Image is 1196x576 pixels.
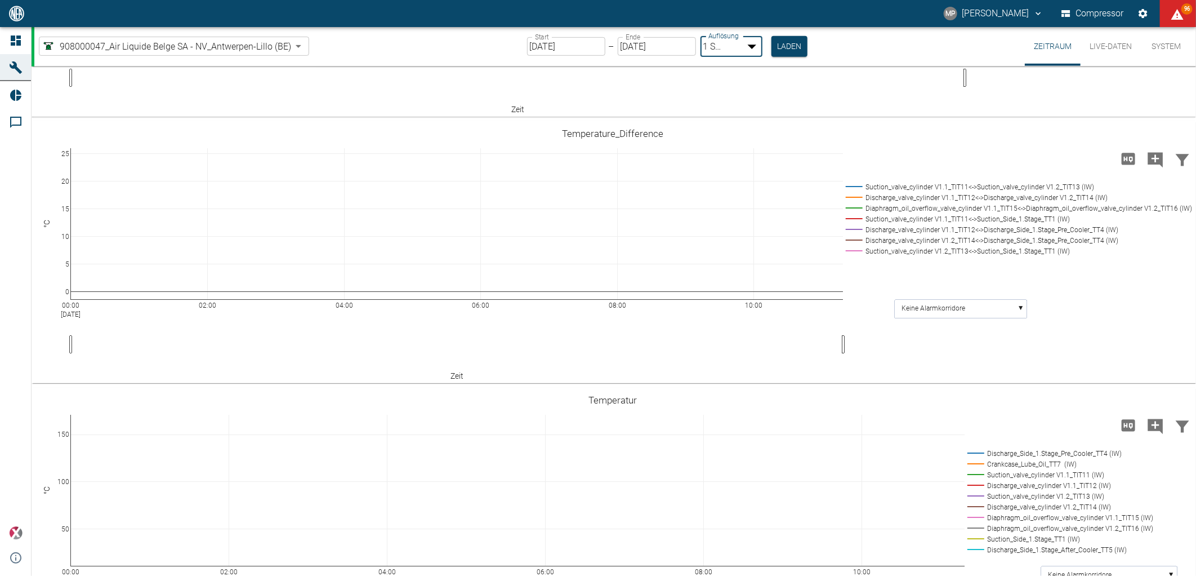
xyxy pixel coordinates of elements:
button: marc.philipps@neac.de [942,3,1045,24]
span: Hohe Auflösung [1115,419,1142,430]
span: 96 [1181,3,1193,15]
label: Ende [626,32,640,42]
button: Laden [771,36,807,57]
img: logo [8,6,25,21]
button: System [1141,27,1191,66]
img: Xplore Logo [9,526,23,540]
button: Kommentar hinzufügen [1142,410,1169,440]
text: Keine Alarmkorridore [902,304,965,312]
button: Daten filtern [1169,410,1196,440]
span: Hohe Auflösung [1115,153,1142,163]
input: DD.MM.YYYY [527,37,605,56]
p: – [609,40,614,53]
label: Auflösung [708,31,739,41]
button: Kommentar hinzufügen [1142,144,1169,173]
input: DD.MM.YYYY [618,37,696,56]
button: Live-Daten [1081,27,1141,66]
button: Compressor [1059,3,1126,24]
span: 908000047_Air Liquide Belge SA - NV_Antwerpen-Lillo (BE) [60,40,291,53]
button: Daten filtern [1169,144,1196,173]
button: Einstellungen [1133,3,1153,24]
div: MP [944,7,957,20]
button: Zeitraum [1025,27,1081,66]
label: Start [535,32,549,42]
div: 1 Sekunde [700,37,742,56]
